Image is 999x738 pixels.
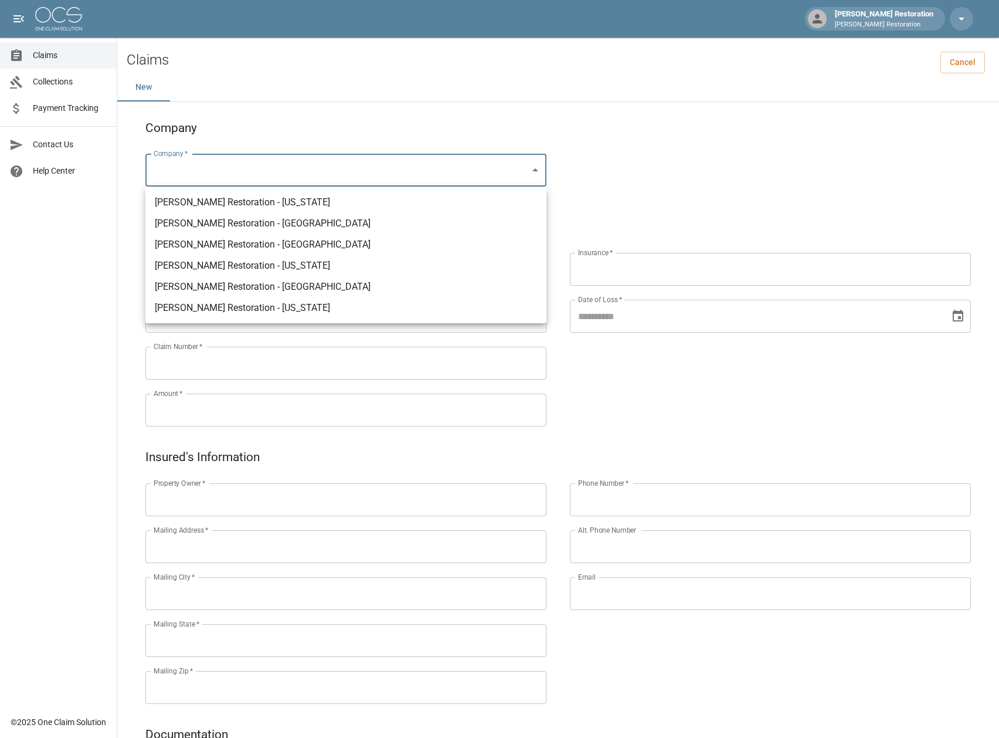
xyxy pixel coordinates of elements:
li: [PERSON_NAME] Restoration - [GEOGRAPHIC_DATA] [145,276,546,297]
li: [PERSON_NAME] Restoration - [US_STATE] [145,192,546,213]
li: [PERSON_NAME] Restoration - [GEOGRAPHIC_DATA] [145,213,546,234]
li: [PERSON_NAME] Restoration - [US_STATE] [145,297,546,319]
li: [PERSON_NAME] Restoration - [GEOGRAPHIC_DATA] [145,234,546,255]
li: [PERSON_NAME] Restoration - [US_STATE] [145,255,546,276]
